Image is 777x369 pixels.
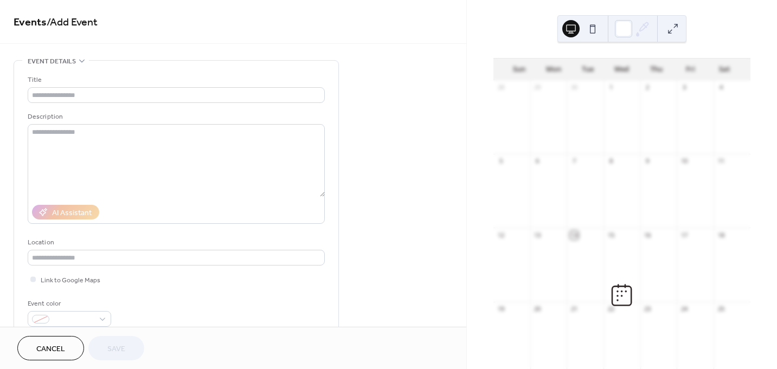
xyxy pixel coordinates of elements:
div: 8 [607,157,615,165]
div: 4 [717,83,725,92]
span: Link to Google Maps [41,275,100,286]
div: 16 [644,231,652,239]
div: 25 [717,305,725,313]
div: 23 [644,305,652,313]
div: Location [28,237,323,248]
div: 7 [570,157,578,165]
div: Mon [536,59,570,80]
div: 11 [717,157,725,165]
div: 10 [680,157,688,165]
div: Title [28,74,323,86]
div: 21 [570,305,578,313]
button: Cancel [17,336,84,360]
div: 6 [534,157,542,165]
div: 22 [607,305,615,313]
div: 15 [607,231,615,239]
div: 24 [680,305,688,313]
span: / Add Event [47,12,98,33]
div: Description [28,111,323,122]
div: 1 [607,83,615,92]
div: 12 [497,231,505,239]
div: Sat [708,59,742,80]
div: 28 [497,83,505,92]
div: 29 [534,83,542,92]
div: 5 [497,157,505,165]
div: 14 [570,231,578,239]
div: 19 [497,305,505,313]
div: 17 [680,231,688,239]
div: 30 [570,83,578,92]
div: 20 [534,305,542,313]
span: Event details [28,56,76,67]
div: Event color [28,298,109,309]
div: 3 [680,83,688,92]
div: 18 [717,231,725,239]
div: 13 [534,231,542,239]
div: Sun [502,59,536,80]
div: 9 [644,157,652,165]
div: Fri [673,59,708,80]
div: Tue [570,59,605,80]
div: 2 [644,83,652,92]
span: Cancel [36,344,65,355]
div: Thu [639,59,673,80]
div: Wed [605,59,639,80]
a: Events [14,12,47,33]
